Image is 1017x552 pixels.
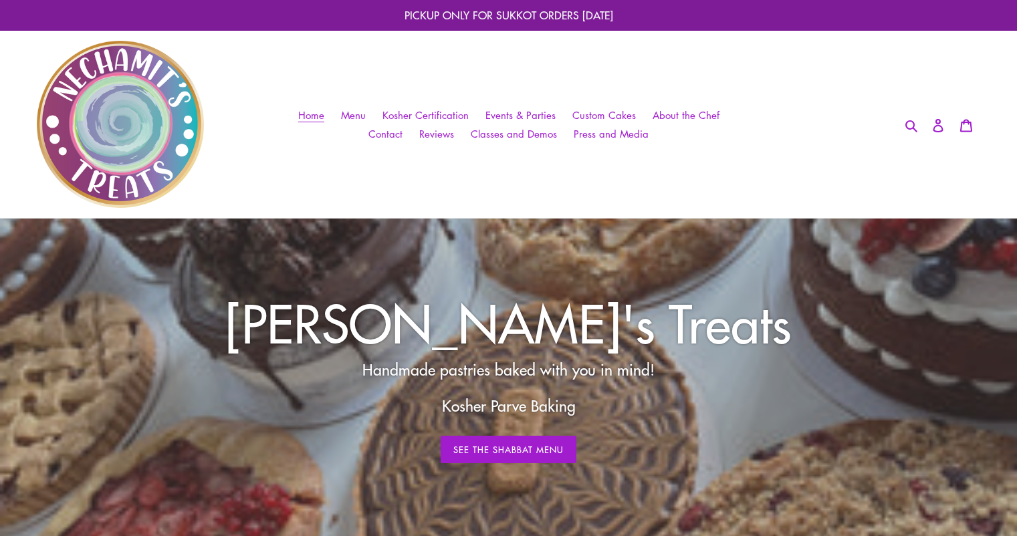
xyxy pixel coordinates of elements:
[362,124,409,144] a: Contact
[341,108,366,122] span: Menu
[292,106,331,125] a: Home
[567,124,655,144] a: Press and Media
[419,127,454,141] span: Reviews
[334,106,372,125] a: Menu
[566,106,643,125] a: Custom Cakes
[441,436,577,464] a: See The Shabbat Menu: Weekly Menu
[144,291,873,353] h2: [PERSON_NAME]'s Treats
[464,124,564,144] a: Classes and Demos
[485,108,556,122] span: Events & Parties
[382,108,469,122] span: Kosher Certification
[653,108,719,122] span: About the Chef
[235,358,782,382] p: Handmade pastries baked with you in mind!
[37,41,204,208] img: Nechamit&#39;s Treats
[471,127,557,141] span: Classes and Demos
[646,106,726,125] a: About the Chef
[376,106,475,125] a: Kosher Certification
[572,108,636,122] span: Custom Cakes
[479,106,562,125] a: Events & Parties
[368,127,403,141] span: Contact
[413,124,461,144] a: Reviews
[235,394,782,418] p: Kosher Parve Baking
[574,127,649,141] span: Press and Media
[298,108,324,122] span: Home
